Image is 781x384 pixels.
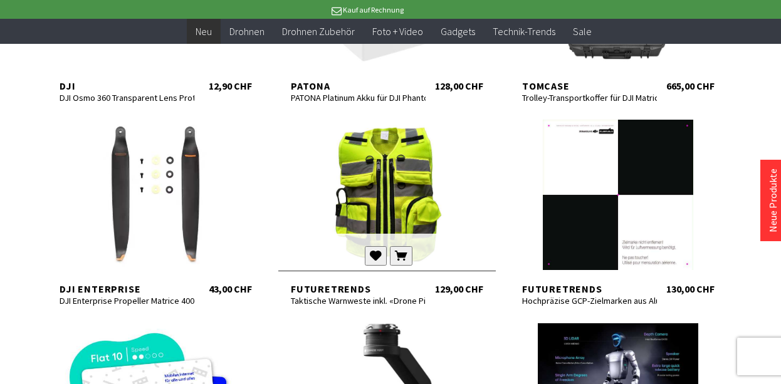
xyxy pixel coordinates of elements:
a: Futuretrends Hochpräzise GCP-Zielmarken aus Aluminium – Allwetter & Drohnen-kompatibel 130,00 CHF [510,120,727,295]
div: Futuretrends [522,283,657,295]
a: Gadgets [432,19,484,44]
a: Neu [187,19,221,44]
div: 665,00 CHF [666,80,715,92]
div: TomCase [522,80,657,92]
div: DJI [60,80,194,92]
div: Patona [291,80,426,92]
div: 129,00 CHF [435,283,483,295]
div: Trolley-Transportkoffer für DJI Matrice 4T / 4E [522,92,657,103]
a: Foto + Video [364,19,432,44]
a: DJI Enterprise DJI Enterprise Propeller Matrice 400 2510F 43,00 CHF [47,120,265,295]
a: Neue Produkte [767,169,779,232]
div: DJI Enterprise [60,283,194,295]
a: Sale [564,19,600,44]
div: DJI Enterprise Propeller Matrice 400 2510F [60,295,194,306]
div: DJI Osmo 360 Transparent Lens Protectors [60,92,194,103]
div: 128,00 CHF [435,80,483,92]
span: Gadgets [441,25,475,38]
span: Technik-Trends [493,25,555,38]
span: Sale [573,25,592,38]
span: Drohnen Zubehör [282,25,355,38]
span: Foto + Video [372,25,423,38]
div: 12,90 CHF [209,80,252,92]
div: 130,00 CHF [666,283,715,295]
a: Technik-Trends [484,19,564,44]
a: Drohnen Zubehör [273,19,364,44]
a: Drohnen [221,19,273,44]
div: PATONA Platinum Akku für DJI Phantom 4 [291,92,426,103]
div: 43,00 CHF [209,283,252,295]
div: Hochpräzise GCP-Zielmarken aus Aluminium – Allwetter & Drohnen-kompatibel [522,295,657,306]
span: Drohnen [229,25,265,38]
div: Futuretrends [291,283,426,295]
div: Taktische Warnweste inkl. «Drone Pilot» Patch [291,295,426,306]
a: Futuretrends Taktische Warnweste inkl. «Drone Pilot» Patch 129,00 CHF [278,120,496,295]
span: Neu [196,25,212,38]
